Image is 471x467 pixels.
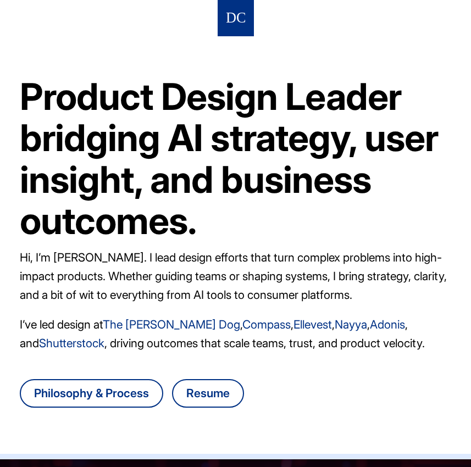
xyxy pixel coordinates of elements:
img: Logo [226,8,245,29]
h1: Product Design Leader bridging AI strategy, user insight, and business outcomes. [20,76,451,242]
a: Compass [242,318,291,331]
p: Hi, I’m [PERSON_NAME]. I lead design efforts that turn complex problems into high-impact products... [20,248,451,304]
a: Ellevest [293,318,332,331]
a: Go to Danny Chang's design philosophy and process page [20,379,163,408]
a: Shutterstock [39,336,104,350]
a: The [PERSON_NAME] Dog [103,318,240,331]
a: Adonis [370,318,405,331]
a: Nayya [335,318,367,331]
p: I’ve led design at , , , , , and , driving outcomes that scale teams, trust, and product velocity. [20,315,451,353]
a: Download Danny Chang's resume as a PDF file [172,379,244,408]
